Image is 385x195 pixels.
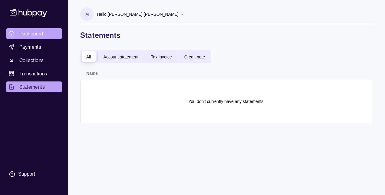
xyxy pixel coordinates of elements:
[80,30,373,40] h1: Statements
[151,55,172,59] span: Tax invoice
[6,168,62,180] a: Support
[6,28,62,39] a: Dashboard
[104,55,139,59] span: Account statement
[19,83,45,91] span: Statements
[184,55,205,59] span: Credit note
[189,98,265,105] p: You don't currently have any statements.
[6,55,62,66] a: Collections
[19,57,44,64] span: Collections
[6,68,62,79] a: Transactions
[19,43,41,51] span: Payments
[85,11,89,18] p: M
[19,30,43,37] span: Dashboard
[86,55,91,59] span: All
[86,71,98,76] p: Name
[6,81,62,92] a: Statements
[6,41,62,52] a: Payments
[80,50,211,63] div: documentTypes
[97,11,179,18] p: Hello, [PERSON_NAME] [PERSON_NAME]
[19,70,47,77] span: Transactions
[18,171,35,177] div: Support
